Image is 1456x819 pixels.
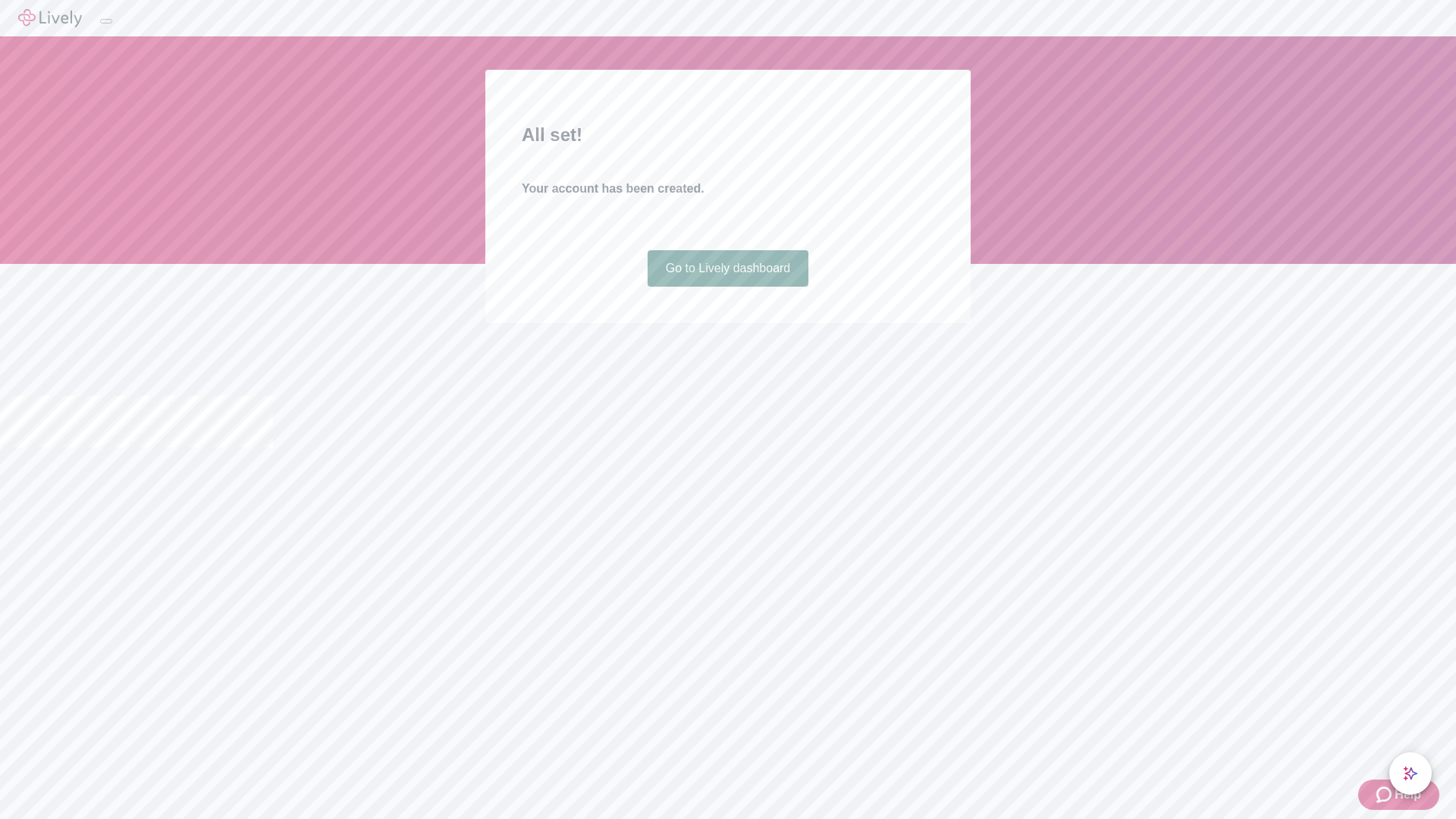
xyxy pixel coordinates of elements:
[1389,752,1432,795] button: chat
[100,19,112,24] button: Log out
[1358,780,1439,810] button: Zendesk support iconHelp
[522,180,934,198] h4: Your account has been created.
[648,250,809,287] a: Go to Lively dashboard
[18,9,82,27] img: Lively
[1395,786,1421,804] span: Help
[522,121,934,149] h2: All set!
[1403,766,1418,781] svg: Lively AI Assistant
[1376,786,1395,804] svg: Zendesk support icon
